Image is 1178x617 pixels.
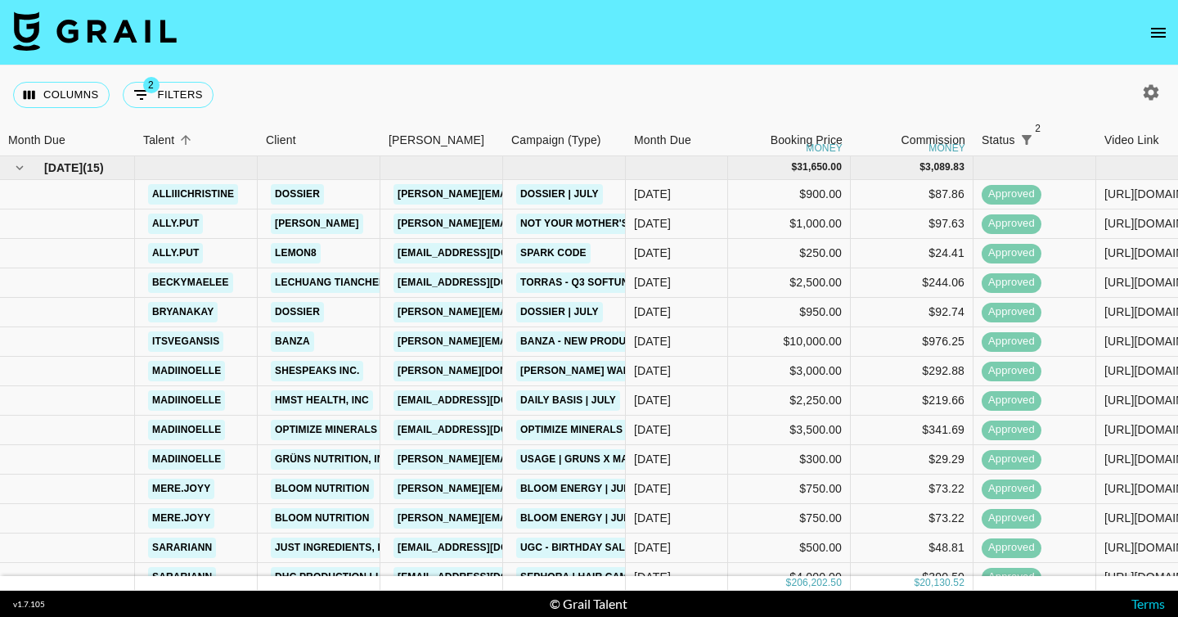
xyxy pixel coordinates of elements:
a: Dossier [271,184,324,205]
a: alliiichristine [148,184,238,205]
div: Campaign (Type) [511,124,601,156]
div: $97.63 [851,209,973,239]
a: [PERSON_NAME][EMAIL_ADDRESS][DOMAIN_NAME] [393,508,660,529]
div: Month Due [626,124,728,156]
a: mere.joyy [148,508,214,529]
a: bryanakay [148,302,218,322]
a: sarariann [148,538,216,558]
span: approved [982,481,1041,497]
div: $900.00 [728,180,851,209]
div: Booking Price [771,124,843,156]
a: [EMAIL_ADDRESS][DOMAIN_NAME] [393,243,577,263]
a: Torras - Q3 Softune [516,272,640,293]
div: 20,130.52 [919,576,964,590]
a: madiinoelle [148,390,225,411]
a: [EMAIL_ADDRESS][DOMAIN_NAME] [393,567,577,588]
a: [PERSON_NAME][EMAIL_ADDRESS][PERSON_NAME][DOMAIN_NAME] [393,331,744,352]
span: approved [982,452,1041,467]
a: [PERSON_NAME][EMAIL_ADDRESS][DOMAIN_NAME] [393,479,660,499]
div: 206,202.50 [791,576,842,590]
div: $244.06 [851,268,973,298]
div: $2,500.00 [728,268,851,298]
div: Jul '25 [634,215,671,232]
div: Jul '25 [634,451,671,467]
button: Show filters [123,82,214,108]
span: approved [982,245,1041,261]
a: beckymaelee [148,272,233,293]
a: [PERSON_NAME][EMAIL_ADDRESS][PERSON_NAME][DOMAIN_NAME] [393,214,744,234]
div: Talent [143,124,174,156]
a: Banza [271,331,314,352]
button: Show filters [1015,128,1038,151]
a: Bloom Energy | July [516,479,640,499]
div: Jul '25 [634,333,671,349]
div: Month Due [8,124,65,156]
span: approved [982,540,1041,556]
span: approved [982,422,1041,438]
a: [PERSON_NAME][EMAIL_ADDRESS][PERSON_NAME][DOMAIN_NAME] [393,449,744,470]
div: 2 active filters [1015,128,1038,151]
a: Dossier | July [516,184,603,205]
a: [PERSON_NAME] Walmart | Summer Shave [516,361,752,381]
div: $4,000.00 [728,563,851,592]
div: $976.25 [851,327,973,357]
div: $3,000.00 [728,357,851,386]
div: Client [258,124,380,156]
a: Sephora | Hair Campaign [516,567,663,588]
div: money [928,143,965,153]
a: UGC - Birthday Sale [516,538,636,558]
div: Jul '25 [634,304,671,320]
div: Month Due [634,124,691,156]
div: Booker [380,124,503,156]
button: open drawer [1142,16,1175,49]
div: 3,089.83 [925,160,964,174]
div: Jul '25 [634,569,671,585]
a: ally.put [148,214,203,234]
span: approved [982,304,1041,320]
span: approved [982,393,1041,408]
div: $73.22 [851,504,973,534]
div: [PERSON_NAME] [389,124,484,156]
button: hide children [8,156,31,179]
a: Optimize Minerals [271,420,381,440]
span: approved [982,275,1041,290]
div: Jul '25 [634,510,671,526]
a: ally.put [148,243,203,263]
div: © Grail Talent [550,596,627,612]
span: [DATE] [44,160,83,176]
a: Spark Code [516,243,591,263]
button: Sort [1038,128,1061,151]
div: $950.00 [728,298,851,327]
div: Jul '25 [634,186,671,202]
div: $87.86 [851,180,973,209]
span: approved [982,187,1041,202]
div: Jul '25 [634,539,671,556]
span: 2 [1030,120,1046,137]
span: approved [982,363,1041,379]
div: $24.41 [851,239,973,268]
div: Jul '25 [634,274,671,290]
a: Bloom Nutrition [271,479,374,499]
a: Bloom Nutrition [271,508,374,529]
div: $ [791,160,797,174]
div: $292.88 [851,357,973,386]
div: $390.50 [851,563,973,592]
div: $500.00 [728,534,851,563]
div: $750.00 [728,475,851,504]
a: LEMON8 [271,243,321,263]
a: [EMAIL_ADDRESS][DOMAIN_NAME] [393,390,577,411]
a: madiinoelle [148,420,225,440]
div: Campaign (Type) [503,124,626,156]
a: Not Your Mother's | Curl Oil [516,214,688,234]
span: approved [982,570,1041,585]
a: Usage | Gruns x Madiinoelle [516,449,686,470]
a: Lechuang Tiancheng Technology ([GEOGRAPHIC_DATA]) Co. Limited [271,272,651,293]
a: Terms [1131,596,1165,611]
div: $1,000.00 [728,209,851,239]
a: itsvegansis [148,331,223,352]
a: madiinoelle [148,449,225,470]
div: $48.81 [851,534,973,563]
span: 2 [143,77,160,93]
img: Grail Talent [13,11,177,51]
div: Jul '25 [634,363,671,379]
